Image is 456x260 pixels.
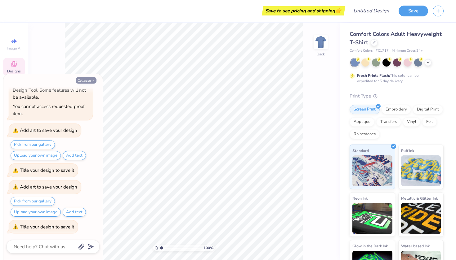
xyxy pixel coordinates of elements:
span: 👉 [335,7,342,14]
span: Minimum Order: 24 + [392,48,423,54]
strong: Fresh Prints Flash: [357,73,390,78]
span: Neon Ink [352,195,368,201]
button: Upload your own image [11,151,61,160]
button: Upload your own image [11,208,61,217]
span: Comfort Colors Adult Heavyweight T-Shirt [350,30,442,46]
img: Metallic & Glitter Ink [401,203,441,234]
div: Vinyl [403,117,420,127]
button: Add text [63,208,86,217]
div: Save to see pricing and shipping [263,6,344,15]
span: # C1717 [376,48,389,54]
div: Rhinestones [350,130,380,139]
div: Transfers [376,117,401,127]
div: Add art to save your design [20,184,77,190]
button: Save [399,6,428,16]
div: Print Type [350,93,444,100]
button: Pick from our gallery [11,140,55,149]
div: You have restricted access to the Design Tool. Some features will not be available. [13,80,87,100]
span: 100 % [203,245,213,251]
button: Pick from our gallery [11,197,55,206]
img: Puff Ink [401,155,441,186]
div: You cannot access requested proof item. [13,103,85,117]
div: Back [317,51,325,57]
span: Comfort Colors [350,48,373,54]
div: Applique [350,117,374,127]
button: Collapse [76,77,96,84]
span: Standard [352,147,369,154]
span: Metallic & Glitter Ink [401,195,438,201]
button: Add text [63,151,86,160]
img: Neon Ink [352,203,392,234]
div: Title your design to save it [20,224,74,230]
div: This color can be expedited for 5 day delivery. [357,73,433,84]
span: Water based Ink [401,243,430,249]
div: Screen Print [350,105,380,114]
span: Glow in the Dark Ink [352,243,388,249]
div: Add art to save your design [20,127,77,133]
div: Digital Print [413,105,443,114]
div: Title your design to save it [20,167,74,173]
img: Standard [352,155,392,186]
span: Puff Ink [401,147,414,154]
div: Foil [422,117,437,127]
input: Untitled Design [348,5,394,17]
div: Embroidery [382,105,411,114]
span: Designs [7,69,21,74]
span: Image AI [7,46,21,51]
img: Back [315,36,327,48]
